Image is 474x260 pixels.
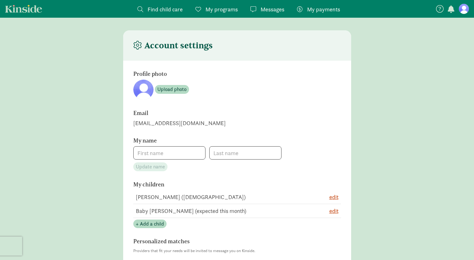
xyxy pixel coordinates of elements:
span: My payments [307,5,340,14]
h6: Personalized matches [133,238,307,245]
input: Last name [210,147,281,159]
input: First name [134,147,205,159]
span: Find child care [148,5,183,14]
span: Messages [261,5,284,14]
button: Update name [133,162,167,171]
div: [EMAIL_ADDRESS][DOMAIN_NAME] [133,119,341,127]
button: Upload photo [155,85,189,94]
button: edit [329,207,338,215]
button: edit [329,193,338,201]
span: + Add a child [136,220,164,228]
button: + Add a child [133,220,167,228]
span: Update name [136,163,165,171]
td: Baby [PERSON_NAME] (expected this month) [133,204,309,218]
h6: Email [133,110,307,116]
h6: My name [133,137,307,144]
p: Providers that fit your needs will be invited to message you on Kinside. [133,247,341,255]
span: My programs [205,5,238,14]
h4: Account settings [133,40,213,51]
span: Upload photo [157,86,186,93]
td: [PERSON_NAME] ([DEMOGRAPHIC_DATA]) [133,190,309,204]
h6: My children [133,181,307,188]
h6: Profile photo [133,71,307,77]
a: Kinside [5,5,42,13]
